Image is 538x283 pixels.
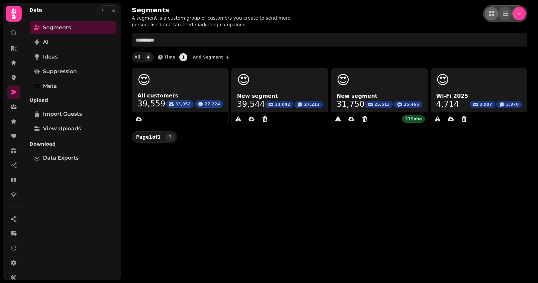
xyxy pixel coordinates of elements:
span: 27,213 [304,102,319,107]
button: 3,987 [470,101,495,108]
button: Delete segment [258,112,271,126]
h2: Data [30,7,42,13]
span: 39,559 [137,100,165,108]
a: 31,750 [337,100,365,108]
button: as-table [498,7,512,20]
button: 1 [165,133,175,141]
span: Add Segment [193,55,223,59]
p: A segment is a custom group of customers you create to send more personalised and targeted market... [132,15,302,28]
span: Meta [43,82,57,90]
button: 33,052 [166,100,194,108]
a: Data Exports [30,151,116,165]
span: 25,513 [374,102,390,107]
span: 33,042 [275,102,290,107]
span: Time [164,55,175,59]
button: as-grid [485,7,498,20]
button: All4 [132,52,154,63]
button: 27,213 [294,101,322,108]
a: 4,714 [436,100,459,108]
button: delete customers in segment [232,112,245,126]
button: delete customers in segment [331,112,345,126]
button: Time1 [155,52,189,63]
span: 1 [167,135,173,139]
button: data export [444,112,457,126]
button: Delete segment [457,112,471,126]
span: All [134,55,140,59]
button: Add Segment [190,52,233,63]
span: 😍 [337,73,350,87]
button: data export [345,112,358,126]
span: All customers [137,92,223,100]
a: Segments [30,21,116,34]
div: 21Soho [402,115,425,123]
button: 33,042 [265,101,293,108]
button: 3,970 [496,101,522,108]
button: delete customers in segment [431,112,444,126]
button: Menu [512,7,526,20]
span: 1 [179,53,187,61]
p: Download [30,138,116,150]
span: Suppression [43,68,77,75]
a: AI [30,36,116,49]
span: 😍 [436,73,449,87]
nav: Tabs [24,18,121,280]
span: 3,987 [479,102,492,107]
span: View Uploads [43,125,81,133]
button: 25,513 [365,101,393,108]
span: Ideas [43,53,58,61]
a: 39,544 [237,100,265,108]
a: Import Guests [30,107,116,121]
span: 😍 [237,73,250,87]
a: Ideas [30,50,116,64]
span: 4 [144,53,152,61]
span: New segment [237,92,322,100]
span: 3,970 [506,102,519,107]
span: Wi-Fi 2025 [436,92,522,100]
span: 33,052 [175,101,191,107]
span: New segment [337,92,422,100]
a: Suppression [30,65,116,78]
button: 27,224 [195,100,223,108]
span: 25,465 [404,102,419,107]
button: 25,465 [394,101,422,108]
span: Segments [43,24,71,32]
p: Page 1 of 1 [133,134,163,140]
span: Import Guests [43,110,82,118]
span: 😍 [137,73,151,86]
button: data export [245,112,258,126]
a: Meta [30,79,116,93]
h2: Segments [132,5,260,15]
nav: Pagination [165,133,175,141]
span: AI [43,38,49,46]
button: Delete segment [358,112,371,126]
a: View Uploads [30,122,116,135]
span: 27,224 [205,101,220,107]
button: data export [132,112,145,126]
p: Upload [30,94,116,106]
span: Data Exports [43,154,79,162]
